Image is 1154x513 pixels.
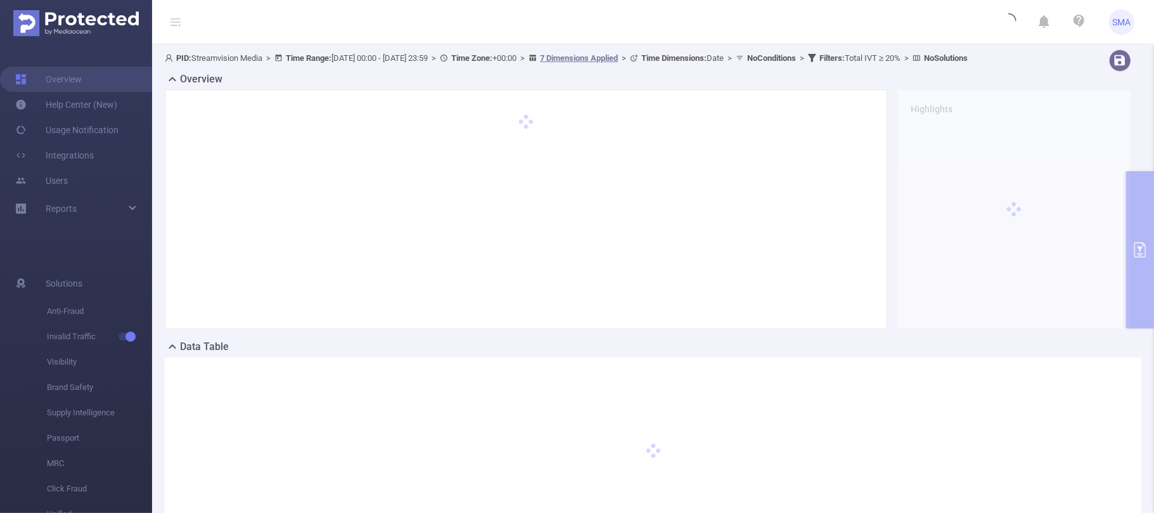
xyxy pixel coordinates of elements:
i: icon: user [165,54,176,62]
h2: Overview [180,72,222,87]
b: No Solutions [924,53,968,63]
span: > [796,53,808,63]
h2: Data Table [180,339,229,354]
span: > [724,53,736,63]
u: 7 Dimensions Applied [540,53,618,63]
span: > [262,53,274,63]
span: Invalid Traffic [47,324,152,349]
img: Protected Media [13,10,139,36]
span: Reports [46,204,77,214]
a: Usage Notification [15,117,119,143]
span: Brand Safety [47,375,152,400]
span: Streamvision Media [DATE] 00:00 - [DATE] 23:59 +00:00 [165,53,968,63]
i: icon: loading [1001,13,1016,31]
b: No Conditions [747,53,796,63]
a: Help Center (New) [15,92,117,117]
span: > [428,53,440,63]
span: > [516,53,529,63]
span: Passport [47,425,152,451]
span: > [618,53,630,63]
span: Total IVT ≥ 20% [819,53,901,63]
a: Integrations [15,143,94,168]
b: Time Zone: [451,53,492,63]
b: Filters : [819,53,845,63]
a: Reports [46,196,77,221]
span: MRC [47,451,152,476]
span: Solutions [46,271,82,296]
b: PID: [176,53,191,63]
span: Anti-Fraud [47,299,152,324]
a: Overview [15,67,82,92]
span: Click Fraud [47,476,152,502]
a: Users [15,168,68,193]
span: Visibility [47,349,152,375]
b: Time Dimensions : [641,53,707,63]
span: Supply Intelligence [47,400,152,425]
span: SMA [1113,10,1131,35]
b: Time Range: [286,53,331,63]
span: > [901,53,913,63]
span: Date [641,53,724,63]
